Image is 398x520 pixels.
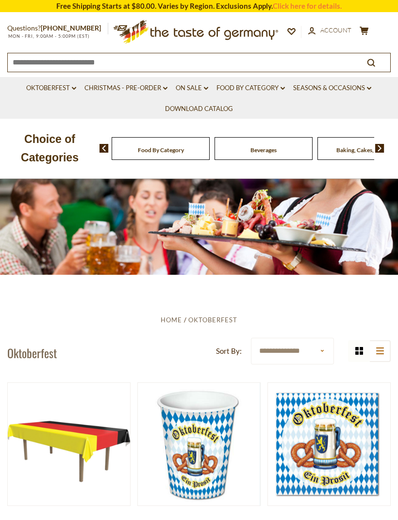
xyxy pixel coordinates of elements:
[84,83,167,94] a: Christmas - PRE-ORDER
[188,316,237,324] a: Oktoberfest
[138,146,184,154] a: Food By Category
[250,146,277,154] a: Beverages
[216,83,285,94] a: Food By Category
[7,22,108,34] p: Questions?
[161,316,182,324] a: Home
[7,346,57,360] h1: Oktoberfest
[336,146,397,154] a: Baking, Cakes, Desserts
[99,144,109,153] img: previous arrow
[7,33,90,39] span: MON - FRI, 9:00AM - 5:00PM (EST)
[308,25,351,36] a: Account
[268,383,390,505] img: The Taste of Germany Oktoberfest Beer and Pretzel Beverage Napkins, 2ply (16/pkg)
[216,345,242,357] label: Sort By:
[273,1,342,10] a: Click here for details.
[138,383,260,507] img: The Taste of Germany Oktoberfest Beverage Cups 9 oz hot and cold use (8/pkg)
[176,83,208,94] a: On Sale
[41,24,101,32] a: [PHONE_NUMBER]
[375,144,384,153] img: next arrow
[165,104,233,114] a: Download Catalog
[26,83,76,94] a: Oktoberfest
[8,383,130,505] img: The Taste of Germany "Black Red Gold" Tablecover 54" x 108" plastic (1/pkg)
[320,26,351,34] span: Account
[293,83,371,94] a: Seasons & Occasions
